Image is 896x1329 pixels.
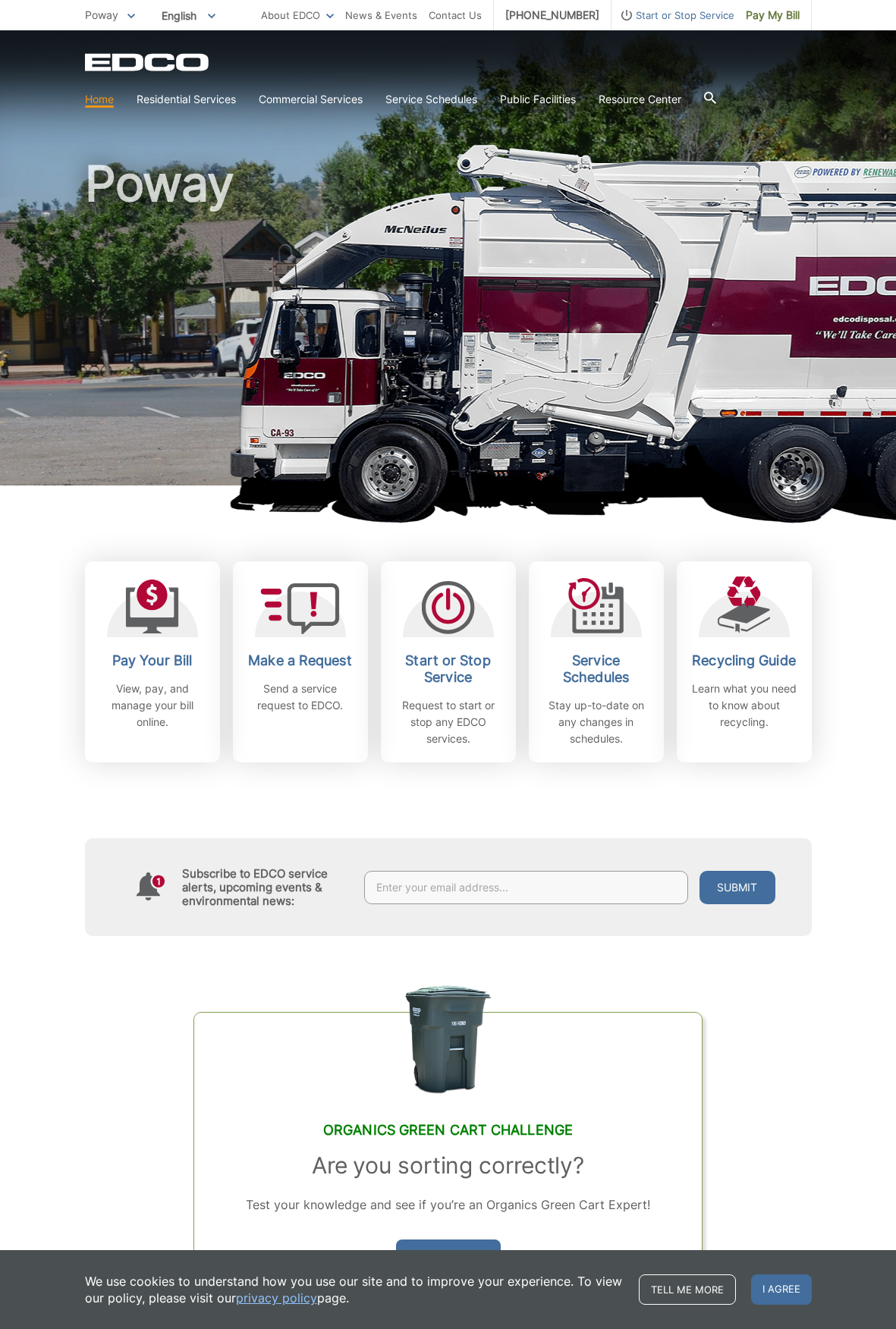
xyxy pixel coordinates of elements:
[599,91,681,108] a: Resource Center
[85,159,812,492] h1: Poway
[225,1151,671,1179] h3: Are you sorting correctly?
[746,7,800,24] span: Pay My Bill
[85,561,220,762] a: Pay Your Bill View, pay, and manage your bill online.
[396,1239,501,1268] a: Take the Quiz
[429,7,482,24] a: Contact Us
[639,1274,736,1305] a: Tell me more
[364,871,688,904] input: Enter your email address...
[244,680,357,714] p: Send a service request to EDCO.
[500,91,576,108] a: Public Facilities
[137,91,236,108] a: Residential Services
[540,697,652,747] p: Stay up-to-date on any changes in schedules.
[96,652,209,669] h2: Pay Your Bill
[392,652,505,686] h2: Start or Stop Service
[225,1194,671,1215] p: Test your knowledge and see if you’re an Organics Green Cart Expert!
[150,3,227,28] span: English
[261,7,334,24] a: About EDCO
[85,91,114,108] a: Home
[85,8,118,21] span: Poway
[96,680,209,730] p: View, pay, and manage your bill online.
[85,1273,624,1306] p: We use cookies to understand how you use our site and to improve your experience. To view our pol...
[244,652,357,669] h2: Make a Request
[225,1122,671,1139] h2: Organics Green Cart Challenge
[385,91,477,108] a: Service Schedules
[259,91,363,108] a: Commercial Services
[236,1290,317,1306] a: privacy policy
[751,1274,812,1305] span: I agree
[688,652,800,669] h2: Recycling Guide
[677,561,812,762] a: Recycling Guide Learn what you need to know about recycling.
[540,652,652,686] h2: Service Schedules
[688,680,800,730] p: Learn what you need to know about recycling.
[182,867,349,908] h4: Subscribe to EDCO service alerts, upcoming events & environmental news:
[529,561,664,762] a: Service Schedules Stay up-to-date on any changes in schedules.
[392,697,505,747] p: Request to start or stop any EDCO services.
[700,871,775,904] button: Submit
[233,561,368,762] a: Make a Request Send a service request to EDCO.
[345,7,417,24] a: News & Events
[85,53,211,71] a: EDCD logo. Return to the homepage.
